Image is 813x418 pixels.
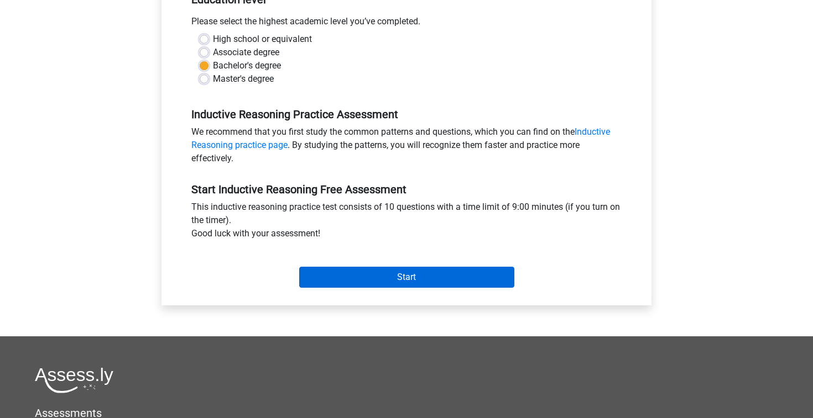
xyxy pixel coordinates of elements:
[183,125,630,170] div: We recommend that you first study the common patterns and questions, which you can find on the . ...
[213,33,312,46] label: High school or equivalent
[213,72,274,86] label: Master's degree
[183,15,630,33] div: Please select the highest academic level you’ve completed.
[183,200,630,245] div: This inductive reasoning practice test consists of 10 questions with a time limit of 9:00 minutes...
[35,367,113,393] img: Assessly logo
[191,108,622,121] h5: Inductive Reasoning Practice Assessment
[213,46,279,59] label: Associate degree
[191,183,622,196] h5: Start Inductive Reasoning Free Assessment
[213,59,281,72] label: Bachelor's degree
[299,267,514,288] input: Start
